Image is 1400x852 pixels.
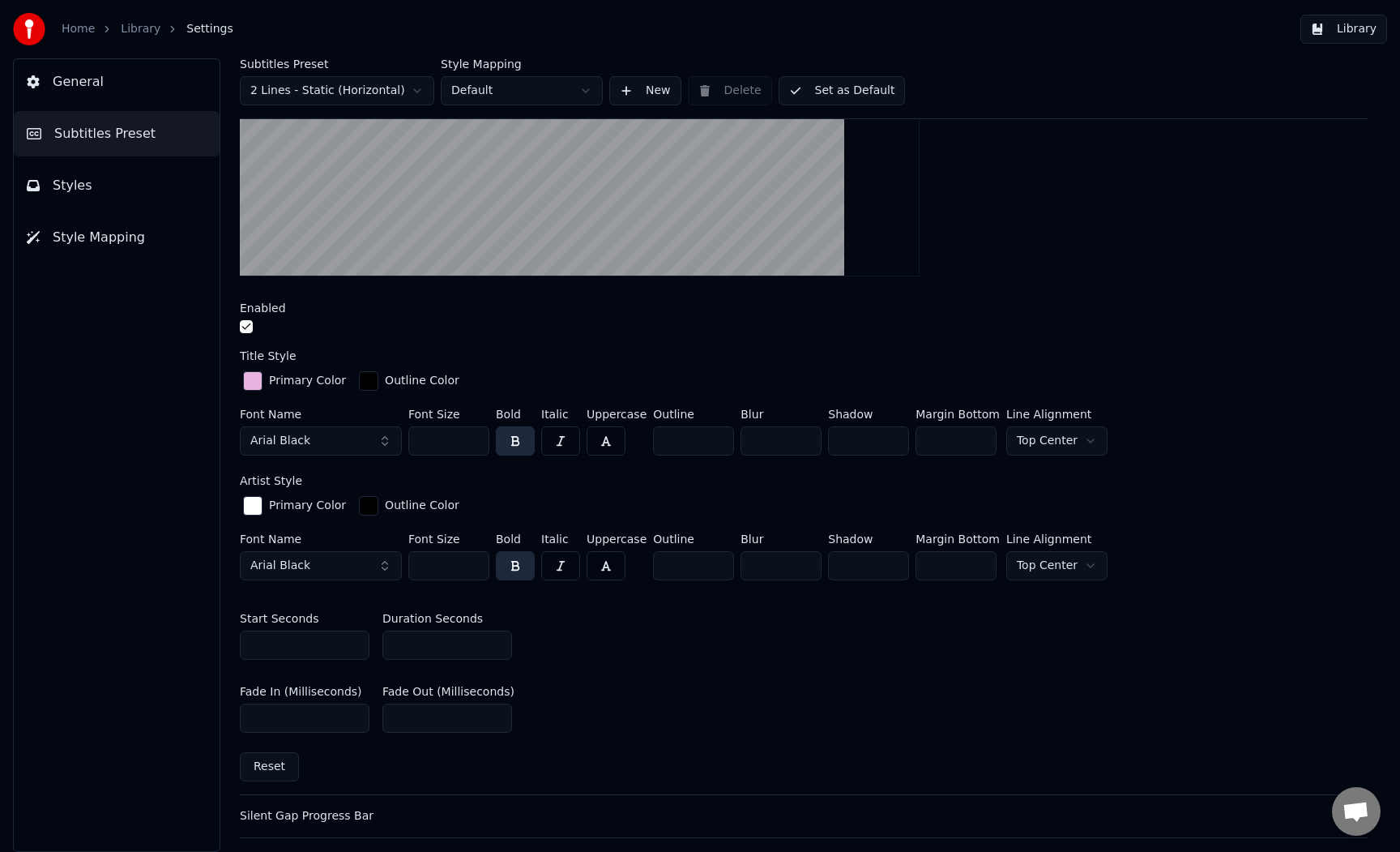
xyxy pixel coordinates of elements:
label: Start Seconds [240,613,318,624]
label: Blur [741,533,822,545]
button: Style Mapping [14,215,220,260]
label: Outline [653,533,734,545]
label: Bold [496,409,535,420]
button: General [14,59,220,105]
label: Fade Out (Milliseconds) [382,686,514,697]
span: Settings [186,21,233,37]
button: Reset [240,752,299,781]
img: youka [13,13,45,45]
label: Artist Style [240,475,302,486]
a: Library [121,21,160,37]
label: Font Size [408,409,489,420]
button: New [609,76,681,105]
label: Margin Bottom [916,533,1000,545]
label: Title Style [240,350,297,362]
button: Subtitles Preset [14,111,220,156]
label: Bold [496,533,535,545]
span: General [53,72,104,92]
div: Primary Color [269,498,346,514]
div: Outline Color [385,373,459,389]
div: Outline Color [385,498,459,514]
label: Italic [541,533,580,545]
label: Uppercase [587,409,647,420]
label: Outline [653,409,734,420]
label: Font Name [240,533,402,545]
span: Style Mapping [53,228,145,247]
label: Subtitles Preset [240,58,434,70]
button: Set as Default [779,76,906,105]
div: Primary Color [269,373,346,389]
span: Subtitles Preset [54,124,156,143]
a: Home [62,21,95,37]
label: Uppercase [587,533,647,545]
div: Silent Gap Progress Bar [240,808,1342,824]
span: Arial Black [250,558,310,574]
label: Fade In (Milliseconds) [240,686,362,697]
label: Font Name [240,409,402,420]
label: Duration Seconds [382,613,483,624]
label: Margin Bottom [916,409,1000,420]
label: Italic [541,409,580,420]
label: Enabled [240,302,286,314]
button: Primary Color [240,493,349,519]
button: Silent Gap Progress Bar [240,795,1368,837]
label: Style Mapping [441,58,603,70]
label: Line Alignment [1006,533,1108,545]
label: Line Alignment [1006,409,1108,420]
button: Primary Color [240,368,349,394]
label: Font Size [408,533,489,545]
button: Outline Color [356,493,463,519]
span: Arial Black [250,433,310,449]
button: Styles [14,163,220,208]
span: Styles [53,176,92,195]
label: Shadow [828,533,909,545]
button: Outline Color [356,368,463,394]
button: Library [1300,15,1387,44]
label: Shadow [828,409,909,420]
a: Open chat [1332,787,1381,836]
nav: breadcrumb [62,21,233,37]
label: Blur [741,409,822,420]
